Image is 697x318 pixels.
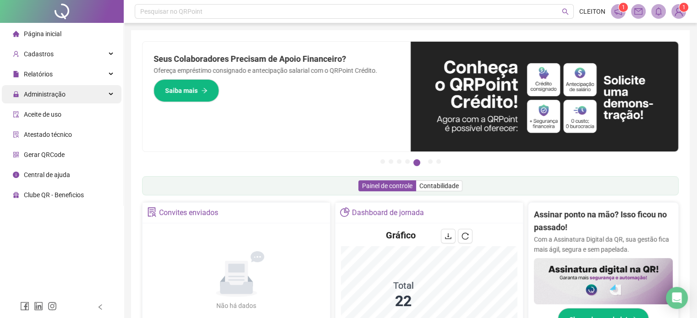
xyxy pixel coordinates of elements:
h2: Seus Colaboradores Precisam de Apoio Financeiro? [154,53,400,65]
span: linkedin [34,302,43,311]
span: bell [654,7,663,16]
button: 5 [413,159,420,166]
span: Contabilidade [419,182,459,189]
img: banner%2F02c71560-61a6-44d4-94b9-c8ab97240462.png [534,258,673,304]
span: Relatórios [24,70,53,78]
div: Convites enviados [159,205,218,221]
button: Saiba mais [154,79,219,102]
span: reload [461,232,469,240]
button: 2 [389,159,393,164]
span: mail [634,7,642,16]
span: Painel de controle [362,182,412,189]
span: CLEITON [579,6,605,16]
span: arrow-right [201,87,208,94]
span: qrcode [13,151,19,158]
span: home [13,31,19,37]
p: Com a Assinatura Digital da QR, sua gestão fica mais ágil, segura e sem papelada. [534,234,673,254]
p: Ofereça empréstimo consignado e antecipação salarial com o QRPoint Crédito. [154,65,400,75]
span: Gerar QRCode [24,151,65,158]
span: notification [614,7,622,16]
button: 7 [436,159,441,164]
sup: Atualize o seu contato no menu Meus Dados [679,3,688,12]
span: file [13,71,19,77]
span: 1 [682,4,686,11]
span: Aceite de uso [24,111,61,118]
span: 1 [622,4,625,11]
button: 3 [397,159,401,164]
button: 4 [405,159,410,164]
sup: 1 [619,3,628,12]
span: solution [13,131,19,138]
span: Saiba mais [165,86,198,96]
img: banner%2F11e687cd-1386-4cbd-b13b-7bd81425532d.png [411,42,679,151]
span: search [562,8,569,15]
span: user-add [13,51,19,57]
span: lock [13,91,19,97]
div: Open Intercom Messenger [666,287,688,309]
button: 6 [428,159,433,164]
div: Não há dados [194,301,279,311]
span: Administração [24,91,66,98]
span: instagram [48,302,57,311]
h2: Assinar ponto na mão? Isso ficou no passado! [534,208,673,234]
span: Clube QR - Beneficios [24,191,84,199]
span: audit [13,111,19,118]
button: 1 [380,159,385,164]
span: Atestado técnico [24,131,72,138]
div: Dashboard de jornada [352,205,424,221]
img: 90516 [672,5,686,18]
span: pie-chart [340,207,350,217]
span: gift [13,192,19,198]
span: solution [147,207,157,217]
span: info-circle [13,172,19,178]
span: Cadastros [24,50,54,58]
h4: Gráfico [386,229,416,242]
span: left [97,304,104,310]
span: Central de ajuda [24,171,70,178]
span: download [445,232,452,240]
span: Página inicial [24,30,61,38]
span: facebook [20,302,29,311]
